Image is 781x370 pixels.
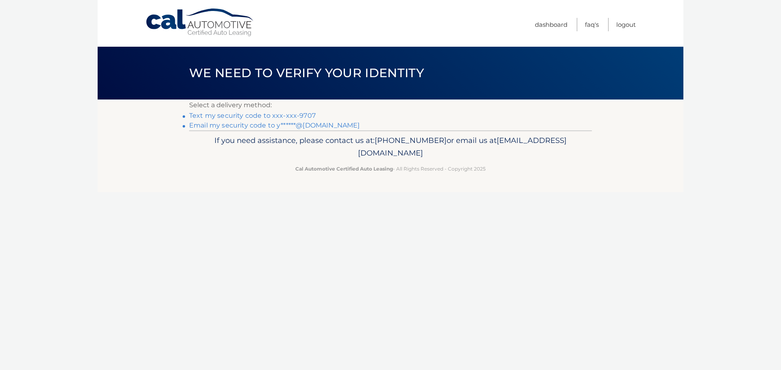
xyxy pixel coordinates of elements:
a: Logout [616,18,636,31]
strong: Cal Automotive Certified Auto Leasing [295,166,393,172]
a: Text my security code to xxx-xxx-9707 [189,112,316,119]
p: If you need assistance, please contact us at: or email us at [194,134,587,160]
span: We need to verify your identity [189,65,424,80]
a: Email my security code to y******@[DOMAIN_NAME] [189,121,360,129]
p: - All Rights Reserved - Copyright 2025 [194,164,587,173]
a: FAQ's [585,18,599,31]
span: [PHONE_NUMBER] [375,136,447,145]
a: Dashboard [535,18,567,31]
p: Select a delivery method: [189,100,592,111]
a: Cal Automotive [145,8,255,37]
